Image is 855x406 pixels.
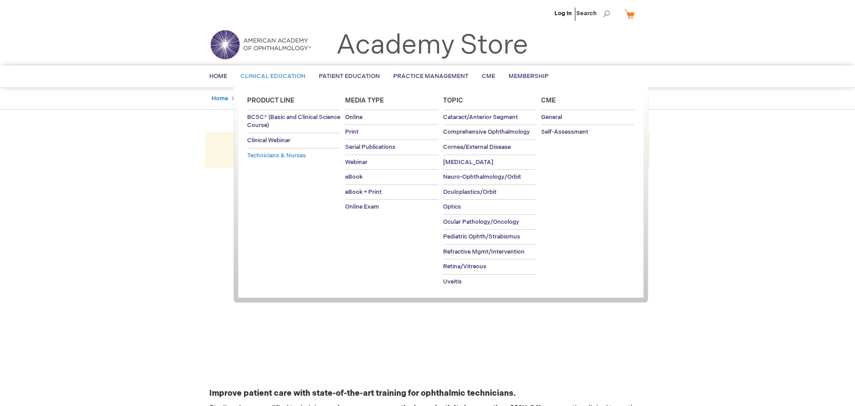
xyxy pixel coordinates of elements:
[345,189,382,196] span: eBook + Print
[345,173,362,180] span: eBook
[443,173,521,180] span: Neuro-Ophthalmology/Orbit
[443,203,461,210] span: Optics
[345,144,395,151] span: Serial Publications
[554,10,572,17] a: Log In
[443,189,497,196] span: Oculoplastics/Orbit
[443,128,530,135] span: Comprehensive Ophthalmology
[345,203,379,210] span: Online Exam
[209,73,227,80] span: Home
[443,248,525,255] span: Refractive Mgmt/Intervention
[541,114,562,121] span: General
[209,389,516,398] strong: Improve patient care with state-of-the-art training for ophthalmic technicians.
[240,73,305,80] span: Clinical Education
[443,144,511,151] span: Cornea/External Disease
[393,73,468,80] span: Practice Management
[443,263,486,270] span: Retina/Vitreous
[336,29,528,62] a: Academy Store
[247,97,294,104] span: Product Line
[345,128,358,135] span: Print
[247,152,306,159] span: Technicians & Nurses
[509,73,549,80] span: Membership
[443,114,518,121] span: Cataract/Anterior Segment
[319,73,380,80] span: Patient Education
[345,97,384,104] span: Media Type
[576,4,610,22] span: Search
[541,97,556,104] span: Cme
[443,233,520,240] span: Pediatric Ophth/Strabismus
[443,278,462,285] span: Uveitis
[247,137,290,144] span: Clinical Webinar
[345,159,367,166] span: Webinar
[541,128,588,135] span: Self-Assessment
[345,114,362,121] span: Online
[247,114,340,129] span: BCSC® (Basic and Clinical Science Course)
[443,159,493,166] span: [MEDICAL_DATA]
[443,97,463,104] span: Topic
[482,73,495,80] span: CME
[443,218,519,226] span: Ocular Pathology/Oncology
[212,95,228,102] a: Home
